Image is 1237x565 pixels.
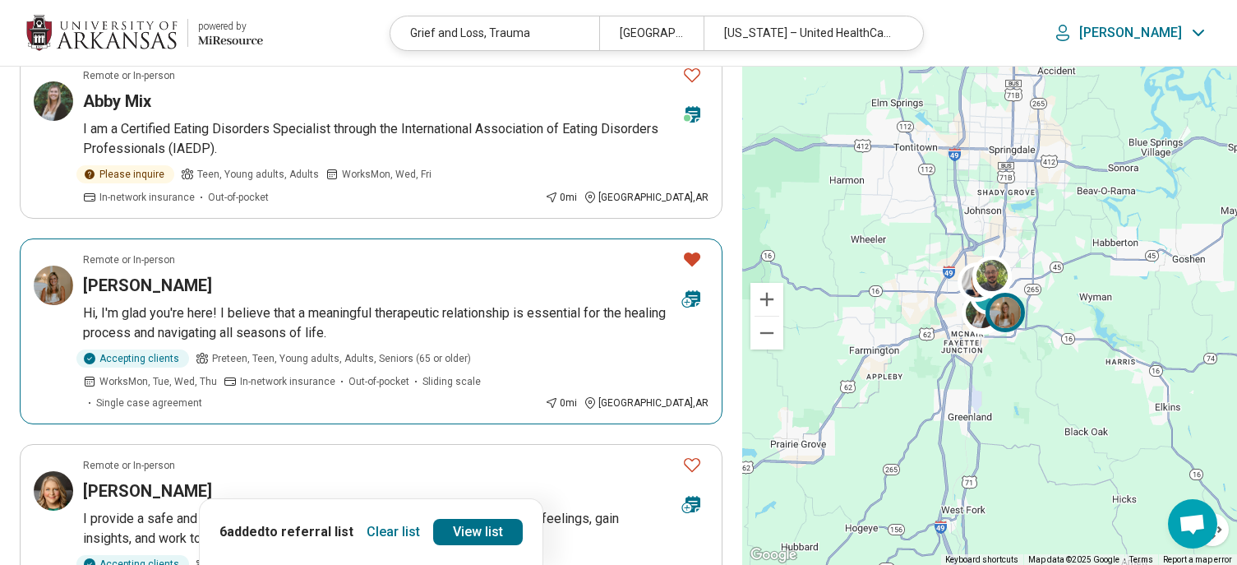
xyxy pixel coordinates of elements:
span: Teen, Young adults, Adults [197,167,319,182]
div: [GEOGRAPHIC_DATA] , AR [584,190,709,205]
span: Out-of-pocket [208,190,269,205]
p: I provide a safe and supportive space where you can explore your thoughts and feelings, gain insi... [83,509,709,549]
span: Map data ©2025 Google [1028,555,1119,564]
a: View list [433,519,523,545]
span: In-network insurance [240,374,335,389]
div: [US_STATE] – United HealthCare [704,16,912,50]
a: Terms (opens in new tab) [1129,555,1153,564]
div: Grief and Loss, Trauma [390,16,599,50]
span: Works Mon, Wed, Fri [342,167,432,182]
button: Zoom in [750,283,783,316]
div: 0 mi [545,396,577,410]
h3: [PERSON_NAME] [83,479,212,502]
button: Zoom out [750,317,783,350]
p: Remote or In-person [83,458,175,473]
span: to referral list [265,524,353,540]
span: Sliding scale [422,374,481,389]
p: Hi, I'm glad you're here! I believe that a meaningful therapeutic relationship is essential for t... [83,303,709,343]
h3: [PERSON_NAME] [83,274,212,297]
div: [GEOGRAPHIC_DATA], [GEOGRAPHIC_DATA] [599,16,704,50]
button: Clear list [360,519,427,545]
p: 6 added [219,522,353,542]
div: Accepting clients [76,350,189,368]
h3: Abby Mix [83,90,151,113]
div: [GEOGRAPHIC_DATA] , AR [584,396,709,410]
span: In-network insurance [99,190,195,205]
a: University of Arkansaspowered by [26,13,263,53]
div: powered by [198,19,263,34]
span: Single case agreement [96,396,202,410]
span: Works Mon, Tue, Wed, Thu [99,374,217,389]
button: Favorite [676,243,709,276]
p: I am a Certified Eating Disorders Specialist through the International Association of Eating Diso... [83,119,709,159]
a: Report a map error [1163,555,1232,564]
div: Open chat [1168,499,1217,549]
div: Please inquire [76,165,174,183]
button: Favorite [676,448,709,482]
div: 0 mi [545,190,577,205]
span: Out-of-pocket [348,374,409,389]
span: Preteen, Teen, Young adults, Adults, Seniors (65 or older) [212,351,471,366]
p: Remote or In-person [83,252,175,267]
img: University of Arkansas [26,13,178,53]
p: [PERSON_NAME] [1079,25,1182,41]
p: Remote or In-person [83,68,175,83]
button: Favorite [676,58,709,92]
